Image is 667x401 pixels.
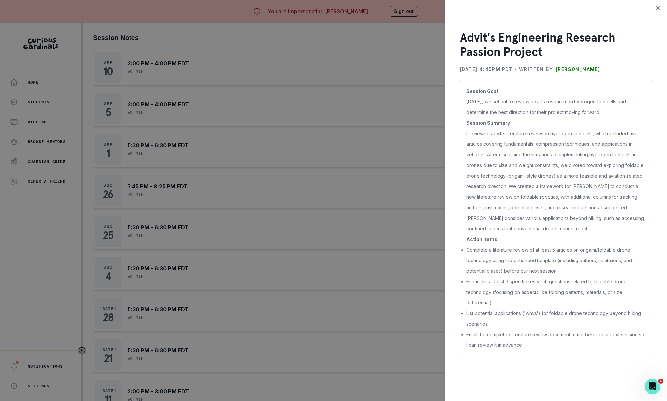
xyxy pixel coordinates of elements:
[460,64,553,75] p: [DATE] 4:45PM PDT • Written by
[556,64,600,75] p: [PERSON_NAME]
[466,245,646,276] li: Complete a literature review of at least 5 articles on origami/foldable drone technology using th...
[466,308,646,329] li: List potential applications ('whys') for foldable drone technology beyond hiking scenarios
[466,88,498,94] b: Session Goal
[466,97,646,118] p: [DATE], we set out to review advit's research on hydrogen fuel cells and determine the best direc...
[652,3,663,13] button: Close
[466,276,646,308] li: Formulate at least 3 specific research questions related to foldable drone technology (focusing o...
[645,379,660,394] iframe: Intercom live chat
[466,236,497,242] b: Action Items
[466,128,646,234] p: I reviewed advit's literature review on hydrogen fuel cells, which included five articles coverin...
[466,120,510,126] b: Session Summary
[466,329,646,350] li: Email the completed literature review document to me before our next session so I can review it i...
[460,30,652,59] h3: Advit's Engineering Research Passion Project
[658,379,663,384] span: 1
